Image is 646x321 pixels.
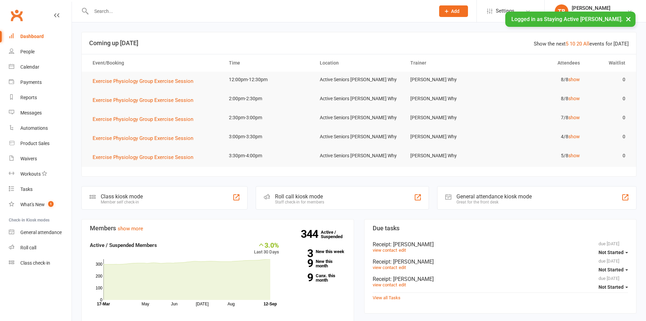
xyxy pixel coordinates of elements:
[314,91,405,107] td: Active Seniors [PERSON_NAME] Why
[373,282,397,287] a: view contact
[390,258,434,265] span: : [PERSON_NAME]
[9,29,72,44] a: Dashboard
[404,110,495,126] td: [PERSON_NAME] Why
[568,115,580,120] a: show
[20,260,50,266] div: Class check-in
[20,171,41,177] div: Workouts
[275,193,324,200] div: Roll call kiosk mode
[373,295,400,300] a: View all Tasks
[9,151,72,166] a: Waivers
[599,267,624,272] span: Not Started
[399,265,406,270] a: edit
[566,41,568,47] a: 5
[314,54,405,72] th: Location
[93,78,193,84] span: Exercise Physiology Group Exercise Session
[20,156,37,161] div: Waivers
[373,241,628,248] div: Receipt
[223,148,314,164] td: 3:30pm-4:00pm
[599,284,624,290] span: Not Started
[586,110,631,126] td: 0
[404,54,495,72] th: Trainer
[101,200,143,204] div: Member self check-in
[568,77,580,82] a: show
[495,91,586,107] td: 8/8
[373,265,397,270] a: view contact
[20,230,62,235] div: General attendance
[456,193,532,200] div: General attendance kiosk mode
[314,129,405,145] td: Active Seniors [PERSON_NAME] Why
[93,96,198,104] button: Exercise Physiology Group Exercise Session
[586,129,631,145] td: 0
[289,258,313,268] strong: 9
[9,105,72,121] a: Messages
[534,40,629,48] div: Show the next events for [DATE]
[404,129,495,145] td: [PERSON_NAME] Why
[93,154,193,160] span: Exercise Physiology Group Exercise Session
[223,129,314,145] td: 3:00pm-3:30pm
[496,3,514,19] span: Settings
[599,250,624,255] span: Not Started
[93,153,198,161] button: Exercise Physiology Group Exercise Session
[495,148,586,164] td: 5/8
[314,148,405,164] td: Active Seniors [PERSON_NAME] Why
[223,91,314,107] td: 2:00pm-2:30pm
[20,79,42,85] div: Payments
[93,116,193,122] span: Exercise Physiology Group Exercise Session
[399,282,406,287] a: edit
[622,12,634,26] button: ×
[314,110,405,126] td: Active Seniors [PERSON_NAME] Why
[390,241,434,248] span: : [PERSON_NAME]
[20,95,37,100] div: Reports
[404,72,495,88] td: [PERSON_NAME] Why
[511,16,623,22] span: Logged in as Staying Active [PERSON_NAME].
[314,72,405,88] td: Active Seniors [PERSON_NAME] Why
[456,200,532,204] div: Great for the front desk
[20,245,36,250] div: Roll call
[93,77,198,85] button: Exercise Physiology Group Exercise Session
[568,134,580,139] a: show
[586,72,631,88] td: 0
[86,54,223,72] th: Event/Booking
[275,200,324,204] div: Staff check-in for members
[289,273,346,282] a: 9Canx. this month
[373,225,628,232] h3: Due tasks
[223,72,314,88] td: 12:00pm-12:30pm
[101,193,143,200] div: Class kiosk mode
[20,186,33,192] div: Tasks
[89,40,629,47] h3: Coming up [DATE]
[93,134,198,142] button: Exercise Physiology Group Exercise Session
[495,54,586,72] th: Attendees
[599,246,628,258] button: Not Started
[20,125,48,131] div: Automations
[321,225,351,244] a: 344Active / Suspended
[89,6,430,16] input: Search...
[8,7,25,24] a: Clubworx
[289,249,346,254] a: 3New this week
[9,44,72,59] a: People
[495,129,586,145] td: 4/8
[404,91,495,107] td: [PERSON_NAME] Why
[568,96,580,101] a: show
[289,272,313,283] strong: 9
[373,258,628,265] div: Receipt
[570,41,575,47] a: 10
[9,59,72,75] a: Calendar
[223,110,314,126] td: 2:30pm-3:00pm
[572,5,621,11] div: [PERSON_NAME]
[9,197,72,212] a: What's New1
[20,110,42,115] div: Messages
[254,241,279,256] div: Last 30 Days
[9,136,72,151] a: Product Sales
[20,141,50,146] div: Product Sales
[390,276,434,282] span: : [PERSON_NAME]
[439,5,468,17] button: Add
[289,259,346,268] a: 9New this month
[586,148,631,164] td: 0
[451,8,459,14] span: Add
[599,281,628,293] button: Not Started
[9,240,72,255] a: Roll call
[90,242,157,248] strong: Active / Suspended Members
[555,4,568,18] div: TB
[9,121,72,136] a: Automations
[576,41,582,47] a: 20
